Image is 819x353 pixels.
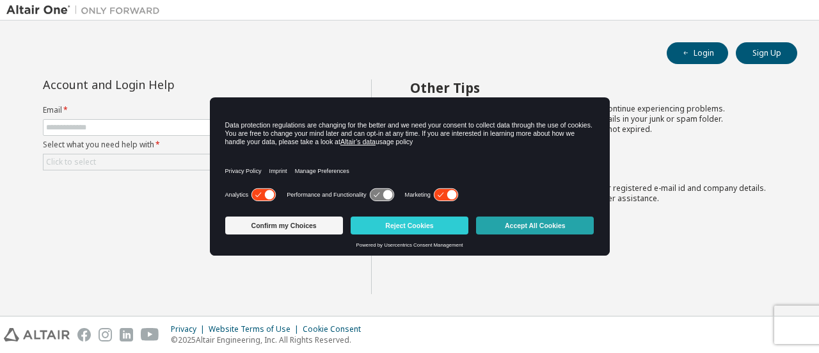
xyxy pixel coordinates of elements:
[43,79,276,90] div: Account and Login Help
[99,328,112,341] img: instagram.svg
[667,42,728,64] button: Login
[43,140,335,150] label: Select what you need help with
[77,328,91,341] img: facebook.svg
[736,42,797,64] button: Sign Up
[171,334,369,345] p: © 2025 Altair Engineering, Inc. All Rights Reserved.
[6,4,166,17] img: Altair One
[120,328,133,341] img: linkedin.svg
[43,105,335,115] label: Email
[209,324,303,334] div: Website Terms of Use
[171,324,209,334] div: Privacy
[410,79,775,96] h2: Other Tips
[303,324,369,334] div: Cookie Consent
[141,328,159,341] img: youtube.svg
[46,157,96,167] div: Click to select
[4,328,70,341] img: altair_logo.svg
[44,154,334,170] div: Click to select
